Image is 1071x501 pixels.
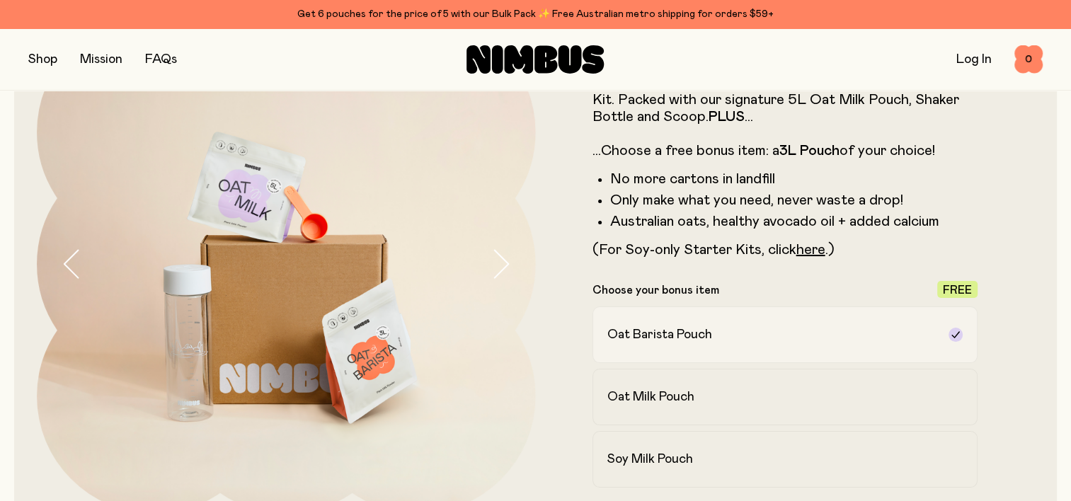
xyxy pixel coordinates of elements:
[592,241,978,258] p: (For Soy-only Starter Kits, click .)
[1014,45,1043,74] button: 0
[610,192,978,209] li: Only make what you need, never waste a drop!
[943,284,972,296] span: Free
[610,171,978,188] li: No more cartons in landfill
[800,144,840,158] strong: Pouch
[80,53,122,66] a: Mission
[796,243,825,257] a: here
[28,6,1043,23] div: Get 6 pouches for the price of 5 with our Bulk Pack ✨ Free Australian metro shipping for orders $59+
[607,326,712,343] h2: Oat Barista Pouch
[607,388,694,405] h2: Oat Milk Pouch
[145,53,177,66] a: FAQs
[607,451,693,468] h2: Soy Milk Pouch
[956,53,992,66] a: Log In
[592,283,719,297] p: Choose your bonus item
[709,110,745,124] strong: PLUS
[779,144,796,158] strong: 3L
[592,74,978,159] p: Say hello to your new daily routine, with the Nimbus Starter Kit. Packed with our signature 5L Oa...
[610,213,978,230] li: Australian oats, healthy avocado oil + added calcium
